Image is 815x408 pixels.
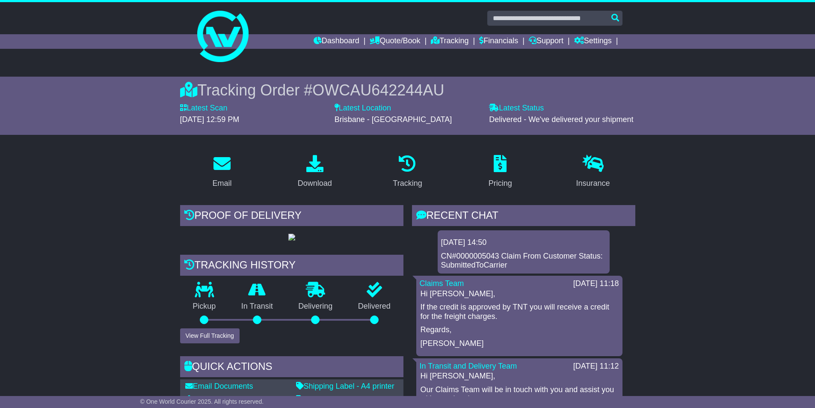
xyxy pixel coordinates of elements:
p: Delivering [286,302,346,311]
div: RECENT CHAT [412,205,635,228]
a: Email Documents [185,382,253,390]
img: GetPodImage [288,234,295,241]
button: View Full Tracking [180,328,240,343]
p: Hi [PERSON_NAME], [421,289,618,299]
div: Quick Actions [180,356,403,379]
p: Regards, [421,325,618,335]
a: Quote/Book [370,34,420,49]
a: Dashboard [314,34,359,49]
p: Pickup [180,302,229,311]
p: If the credit is approved by TNT you will receive a credit for the freight charges. [421,303,618,321]
div: Insurance [576,178,610,189]
a: Insurance [571,152,616,192]
a: Tracking [387,152,427,192]
a: Download [292,152,338,192]
p: Our Claims Team will be in touch with you and assist you with your inquiry. [421,385,618,404]
p: Delivered [345,302,403,311]
p: In Transit [228,302,286,311]
span: Brisbane - [GEOGRAPHIC_DATA] [335,115,452,124]
a: Email [207,152,237,192]
p: [PERSON_NAME] [421,339,618,348]
a: Shipping Label - A4 printer [296,382,394,390]
a: Pricing [483,152,518,192]
div: Proof of Delivery [180,205,403,228]
span: OWCAU642244AU [312,81,444,99]
a: In Transit and Delivery Team [420,362,517,370]
a: Download Documents [185,395,268,404]
label: Latest Status [489,104,544,113]
div: [DATE] 11:12 [573,362,619,371]
label: Latest Location [335,104,391,113]
label: Latest Scan [180,104,228,113]
span: [DATE] 12:59 PM [180,115,240,124]
div: [DATE] 14:50 [441,238,606,247]
div: [DATE] 11:18 [573,279,619,289]
span: © One World Courier 2025. All rights reserved. [140,398,264,405]
a: Tracking [431,34,468,49]
p: Hi [PERSON_NAME], [421,372,618,381]
a: Support [529,34,563,49]
div: CN#0000005043 Claim From Customer Status: SubmittedToCarrier [441,252,606,270]
div: Tracking history [180,255,403,278]
div: Download [298,178,332,189]
div: Tracking [393,178,422,189]
a: Claims Team [420,279,464,288]
a: Settings [574,34,612,49]
a: Financials [479,34,518,49]
span: Delivered - We've delivered your shipment [489,115,633,124]
div: Tracking Order # [180,81,635,99]
div: Pricing [489,178,512,189]
div: Email [212,178,231,189]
